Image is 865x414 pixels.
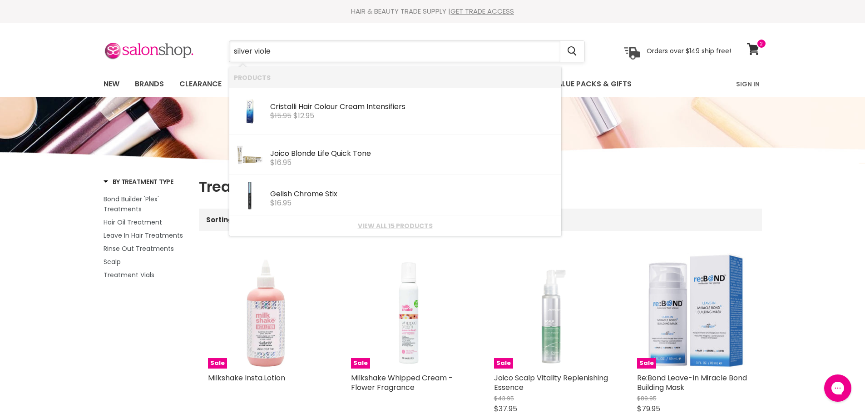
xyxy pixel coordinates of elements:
li: Products [229,67,561,88]
a: Clearance [173,75,228,94]
a: Brands [128,75,171,94]
a: Milkshake Insta.LotionSale [208,253,324,369]
label: Sorting [206,216,233,224]
a: Milkshake Insta.Lotion [208,373,285,383]
a: View all 15 products [234,222,557,229]
img: Milkshake Insta.Lotion [208,253,324,369]
a: Treatment Vials [104,270,188,280]
span: $16.95 [270,198,292,208]
a: Leave In Hair Treatments [104,230,188,240]
img: Milkshake Whipped Cream - Flower Fragrance [351,253,467,369]
span: Hair Oil Treatment [104,218,162,227]
h3: By Treatment Type [104,177,173,186]
span: Rinse Out Treatments [104,244,174,253]
a: Value Packs & Gifts [545,75,638,94]
img: 007726_200x.png [234,139,266,171]
span: Bond Builder 'Plex' Treatments [104,195,159,214]
a: Sign In [731,75,765,94]
span: $89.95 [637,394,657,403]
a: Joico Scalp Vitality Replenishing EssenceSale [494,253,610,369]
span: Sale [208,358,227,369]
div: HAIR & BEAUTY TRADE SUPPLY | [92,7,773,16]
img: BEYOND-POLISH-Harmony-Gelish-Chrome-Stix-Silver-Holographic_grande_cbc717ad-fcca-4661-9954-6ca5e8... [234,180,266,211]
span: $12.95 [293,110,314,121]
span: Leave In Hair Treatments [104,231,183,240]
input: Search [229,41,560,62]
div: Cristalli Hair Colour Cream Intensifiers [270,103,557,112]
a: Milkshake Whipped Cream - Flower FragranceSale [351,253,467,369]
span: $37.95 [494,404,517,414]
li: View All [229,215,561,236]
span: Sale [494,358,513,369]
ul: Main menu [97,71,685,97]
img: C10_61cd2b4a-287b-41f7-b7cb-b5d940c18414_200x.jpg [237,92,262,130]
a: Rinse Out Treatments [104,244,188,254]
span: Scalp [104,257,121,266]
a: Re:Bond Leave-In Miracle Bond Building MaskSale [637,253,753,369]
span: Treatment Vials [104,270,154,279]
a: New [97,75,126,94]
s: $15.95 [270,110,292,121]
form: Product [229,40,585,62]
span: Sale [351,358,370,369]
span: Sale [637,358,656,369]
iframe: Gorgias live chat messenger [820,371,856,405]
div: Joico Blonde Life Quick Tone [270,150,557,159]
span: $16.95 [270,157,292,168]
li: Products: Cristalli Hair Colour Cream Intensifiers [229,88,561,135]
p: Orders over $149 ship free! [647,47,731,55]
img: Re:Bond Leave-In Miracle Bond Building Mask [637,253,753,369]
div: Gelish Chrome Stix [270,190,557,200]
a: Milkshake Whipped Cream - Flower Fragrance [351,373,453,393]
a: Joico Scalp Vitality Replenishing Essence [494,373,608,393]
span: $43.95 [494,394,514,403]
li: Products: Joico Blonde Life Quick Tone [229,135,561,175]
a: Hair Oil Treatment [104,217,188,227]
button: Search [560,41,584,62]
a: GET TRADE ACCESS [450,6,514,16]
span: $79.95 [637,404,660,414]
nav: Main [92,71,773,97]
h1: Treatments [199,177,762,196]
a: Bond Builder 'Plex' Treatments [104,194,188,214]
a: Scalp [104,257,188,267]
a: Re:Bond Leave-In Miracle Bond Building Mask [637,373,747,393]
li: Products: Gelish Chrome Stix [229,175,561,215]
img: Joico Scalp Vitality Replenishing Essence [494,253,610,369]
